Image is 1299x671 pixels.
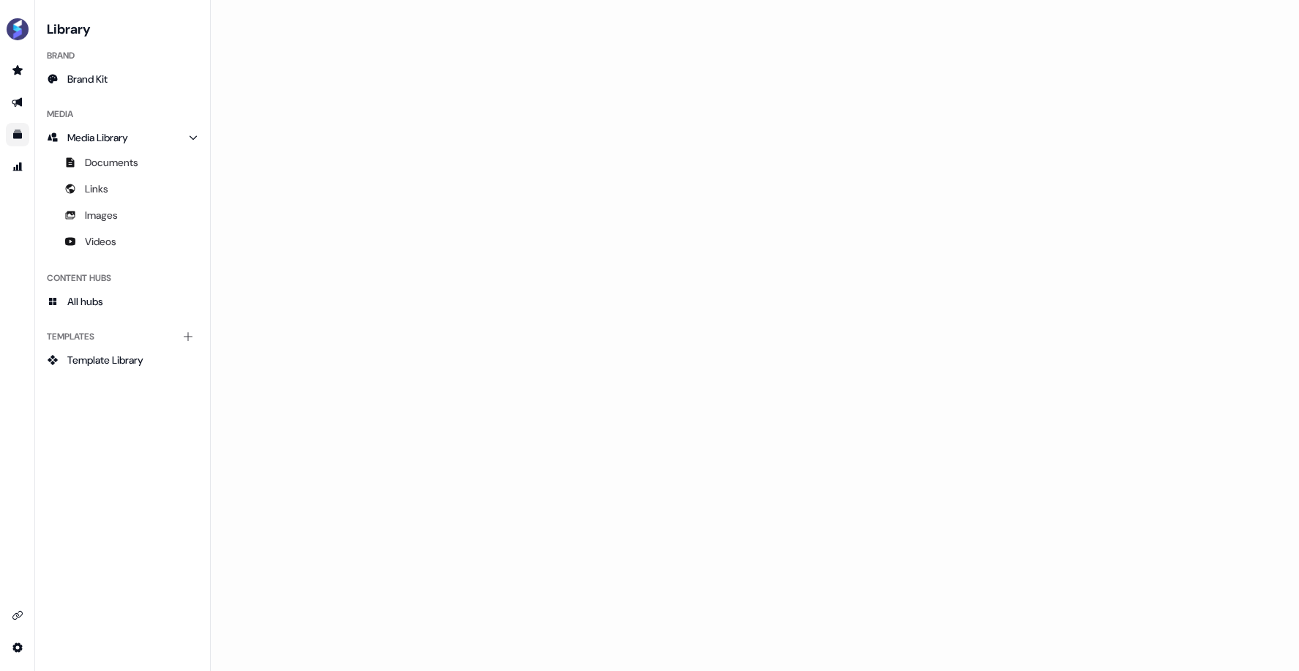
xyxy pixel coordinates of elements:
div: Templates [41,325,204,348]
h3: Library [41,18,204,38]
a: Images [41,203,204,227]
a: Go to attribution [6,155,29,179]
span: Documents [85,155,138,170]
span: Videos [85,234,116,249]
span: Images [85,208,118,222]
span: Template Library [67,353,143,367]
span: Media Library [67,130,128,145]
a: Go to integrations [6,604,29,627]
a: Go to prospects [6,59,29,82]
a: Links [41,177,204,200]
a: Go to outbound experience [6,91,29,114]
a: Template Library [41,348,204,372]
a: Videos [41,230,204,253]
a: Brand Kit [41,67,204,91]
span: Links [85,181,108,196]
div: Media [41,102,204,126]
a: Go to integrations [6,636,29,659]
a: Go to templates [6,123,29,146]
span: Brand Kit [67,72,108,86]
div: Content Hubs [41,266,204,290]
a: Media Library [41,126,204,149]
a: Documents [41,151,204,174]
a: All hubs [41,290,204,313]
span: All hubs [67,294,103,309]
div: Brand [41,44,204,67]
